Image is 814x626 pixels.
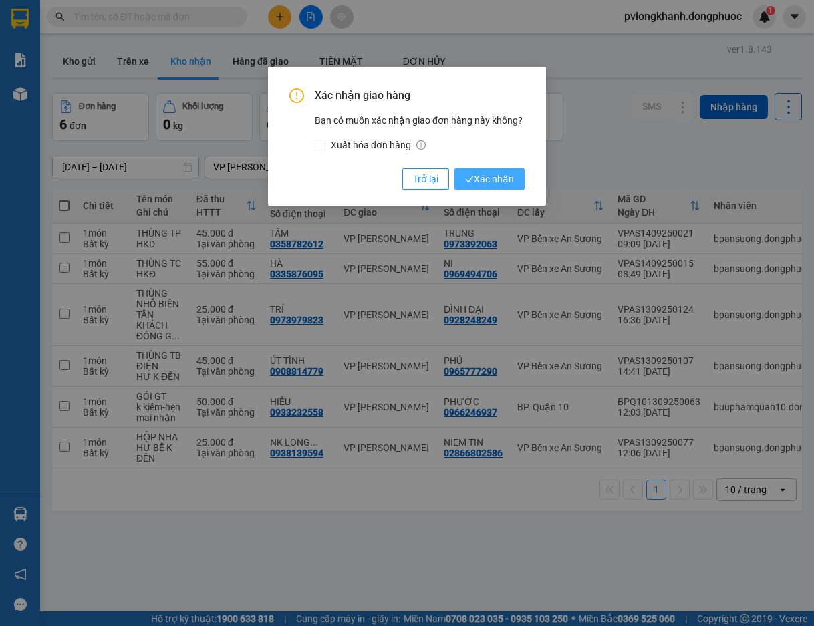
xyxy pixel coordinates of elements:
[465,175,474,184] span: check
[465,172,514,186] span: Xác nhận
[315,88,525,103] span: Xác nhận giao hàng
[413,172,438,186] span: Trở lại
[454,168,525,190] button: checkXác nhận
[315,113,525,152] div: Bạn có muốn xác nhận giao đơn hàng này không?
[416,140,426,150] span: info-circle
[289,88,304,103] span: exclamation-circle
[325,138,431,152] span: Xuất hóa đơn hàng
[402,168,449,190] button: Trở lại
